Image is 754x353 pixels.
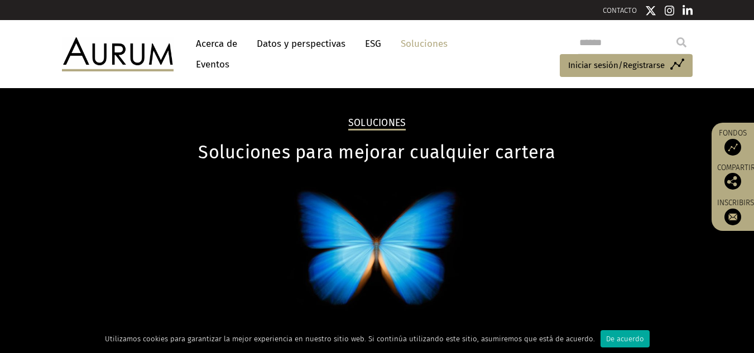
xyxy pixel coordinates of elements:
[190,33,243,54] a: Acerca de
[670,31,693,54] input: Submit
[105,335,595,343] font: Utilizamos cookies para garantizar la mejor experiencia en nuestro sitio web. Si continúa utiliza...
[568,60,665,70] font: Iniciar sesión/Registrarse
[348,117,406,129] font: Soluciones
[196,59,229,70] font: Eventos
[606,335,644,343] font: De acuerdo
[198,142,555,163] font: Soluciones para mejorar cualquier cartera
[190,54,229,75] a: Eventos
[603,6,637,14] a: CONTACTO
[717,128,748,156] a: Fondos
[365,38,381,50] font: ESG
[359,33,387,54] a: ESG
[719,128,747,138] font: Fondos
[645,5,656,16] img: Icono de Twitter
[395,33,453,54] a: Soluciones
[560,54,693,78] a: Iniciar sesión/Registrarse
[724,139,741,156] img: Acceso a fondos
[257,38,345,50] font: Datos y perspectivas
[683,5,693,16] img: Icono de Linkedin
[724,173,741,190] img: Comparte esta publicación
[665,5,675,16] img: Icono de Instagram
[196,38,237,50] font: Acerca de
[724,209,741,225] img: Suscríbete a nuestro boletín
[62,37,174,71] img: Oro
[251,33,351,54] a: Datos y perspectivas
[401,38,448,50] font: Soluciones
